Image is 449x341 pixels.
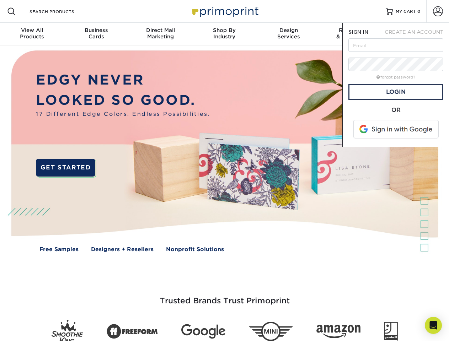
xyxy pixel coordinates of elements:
span: CREATE AN ACCOUNT [385,29,443,35]
span: Resources [321,27,385,33]
input: SEARCH PRODUCTS..... [29,7,98,16]
span: Direct Mail [128,27,192,33]
input: Email [348,38,443,52]
a: Direct MailMarketing [128,23,192,45]
img: Primoprint [189,4,260,19]
span: Business [64,27,128,33]
p: LOOKED SO GOOD. [36,90,210,110]
img: Goodwill [384,322,398,341]
span: Design [257,27,321,33]
div: Marketing [128,27,192,40]
a: Shop ByIndustry [192,23,256,45]
div: & Templates [321,27,385,40]
a: DesignServices [257,23,321,45]
div: Open Intercom Messenger [425,317,442,334]
a: Resources& Templates [321,23,385,45]
div: Services [257,27,321,40]
a: GET STARTED [36,159,95,177]
a: forgot password? [376,75,415,80]
a: Designers + Resellers [91,245,154,254]
div: OR [348,106,443,114]
span: MY CART [396,9,416,15]
div: Industry [192,27,256,40]
div: Cards [64,27,128,40]
img: Google [181,324,225,339]
a: Login [348,84,443,100]
a: Nonprofit Solutions [166,245,224,254]
span: 17 Different Edge Colors. Endless Possibilities. [36,110,210,118]
span: SIGN IN [348,29,368,35]
h3: Trusted Brands Trust Primoprint [17,279,433,314]
a: Free Samples [39,245,79,254]
span: Shop By [192,27,256,33]
span: 0 [417,9,421,14]
a: BusinessCards [64,23,128,45]
img: Amazon [316,325,360,339]
p: EDGY NEVER [36,70,210,90]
